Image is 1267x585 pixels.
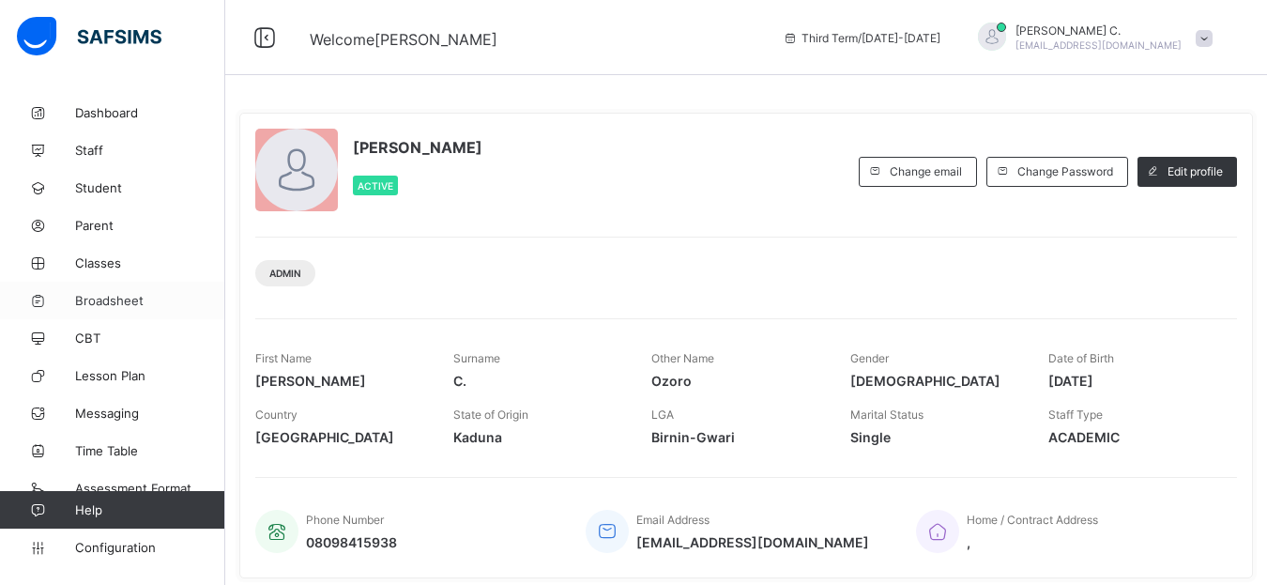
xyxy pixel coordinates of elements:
span: Lesson Plan [75,368,225,383]
span: Gender [850,351,889,365]
span: Admin [269,268,301,279]
span: Assessment Format [75,481,225,496]
div: EmmanuelC. [959,23,1222,54]
span: Classes [75,255,225,270]
span: LGA [651,408,674,422]
span: Kaduna [453,429,623,445]
span: Ozoro [651,373,821,389]
span: Configuration [75,540,224,555]
span: Country [255,408,298,422]
span: [PERSON_NAME] [255,373,425,389]
span: ACADEMIC [1048,429,1218,445]
span: Staff [75,143,225,158]
span: [PERSON_NAME] [353,138,482,157]
span: Home / Contract Address [967,513,1098,527]
span: [DEMOGRAPHIC_DATA] [850,373,1020,389]
span: Surname [453,351,500,365]
span: Marital Status [850,408,924,422]
span: [PERSON_NAME] C. [1015,23,1182,38]
span: [GEOGRAPHIC_DATA] [255,429,425,445]
span: First Name [255,351,312,365]
img: safsims [17,17,161,56]
span: Edit profile [1168,164,1223,178]
span: , [967,534,1098,550]
span: Time Table [75,443,225,458]
span: Staff Type [1048,408,1103,422]
span: Parent [75,218,225,233]
span: Messaging [75,406,225,421]
span: C. [453,373,623,389]
span: Birnin-Gwari [651,429,821,445]
span: Date of Birth [1048,351,1114,365]
span: Email Address [636,513,710,527]
span: [EMAIL_ADDRESS][DOMAIN_NAME] [636,534,869,550]
span: Change email [890,164,962,178]
span: Student [75,180,225,195]
span: Other Name [651,351,714,365]
span: [EMAIL_ADDRESS][DOMAIN_NAME] [1015,39,1182,51]
span: CBT [75,331,225,346]
span: session/term information [783,31,940,45]
span: Change Password [1017,164,1113,178]
span: [DATE] [1048,373,1218,389]
span: Phone Number [306,513,384,527]
span: State of Origin [453,408,528,422]
span: Single [850,429,1020,445]
span: Active [358,180,393,192]
span: 08098415938 [306,534,397,550]
span: Dashboard [75,105,225,120]
span: Help [75,502,224,517]
span: Broadsheet [75,293,225,308]
span: Welcome [PERSON_NAME] [310,30,497,49]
